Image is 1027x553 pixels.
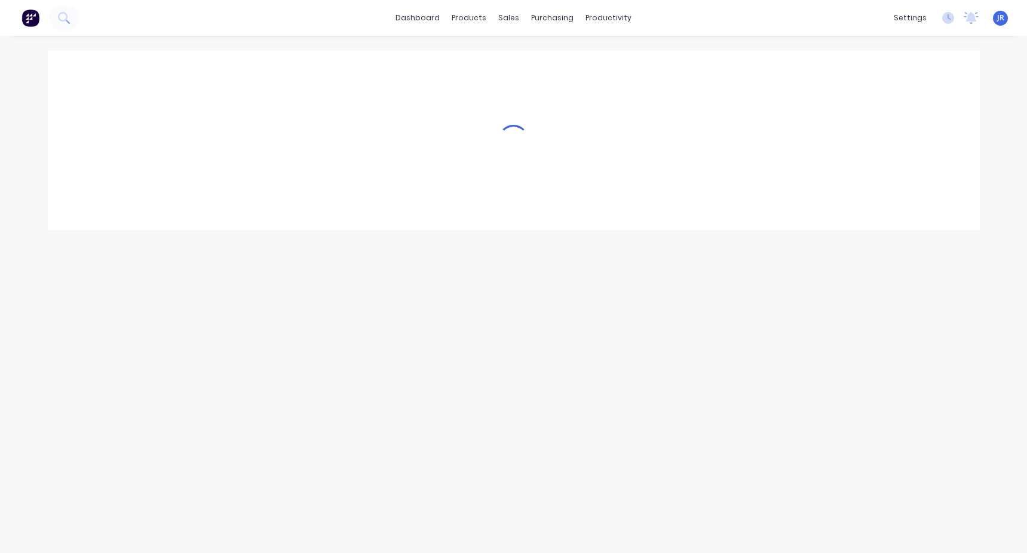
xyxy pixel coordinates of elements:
div: products [446,9,492,27]
img: Factory [22,9,39,27]
a: dashboard [390,9,446,27]
div: purchasing [525,9,580,27]
span: JR [997,13,1004,23]
div: productivity [580,9,637,27]
div: sales [492,9,525,27]
div: settings [888,9,933,27]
